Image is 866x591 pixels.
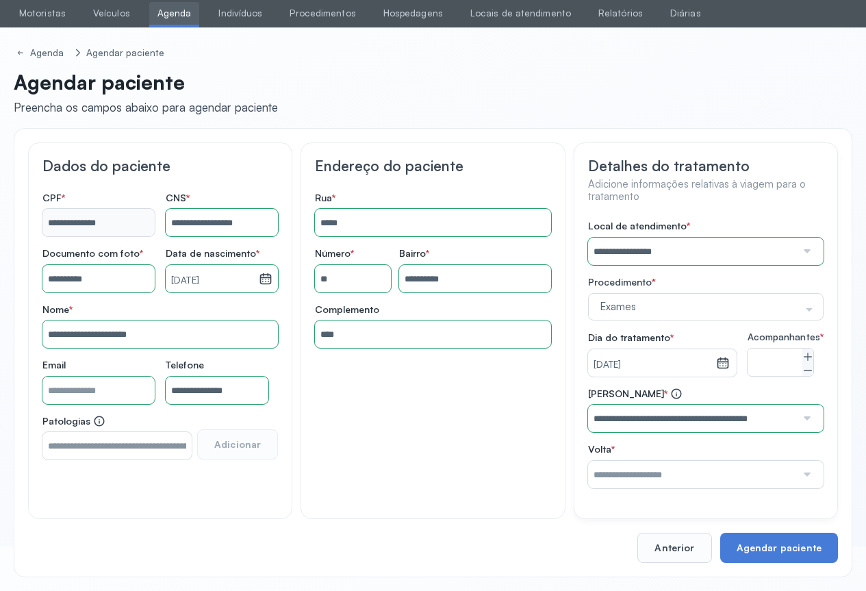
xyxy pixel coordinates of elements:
span: Documento com foto [42,247,143,260]
small: [DATE] [171,274,253,288]
span: CPF [42,192,65,204]
a: Locais de atendimento [462,2,579,25]
button: Adicionar [197,429,278,460]
span: Número [315,247,354,260]
button: Anterior [637,533,711,563]
a: Hospedagens [375,2,451,25]
span: Dia do tratamento [588,331,674,344]
span: Nome [42,303,73,316]
a: Agendar paciente [84,45,168,62]
a: Relatórios [590,2,651,25]
h3: Detalhes do tratamento [588,157,824,175]
span: Rua [315,192,335,204]
a: Agenda [14,45,70,62]
a: Veículos [85,2,138,25]
h3: Endereço do paciente [315,157,550,175]
p: Agendar paciente [14,70,278,95]
span: Data de nascimento [166,247,259,260]
div: Preencha os campos abaixo para agendar paciente [14,100,278,114]
span: Bairro [399,247,429,260]
a: Diárias [662,2,709,25]
span: Complemento [315,303,379,316]
div: Agendar paciente [86,47,165,59]
span: Exames [597,300,801,314]
span: [PERSON_NAME] [588,388,683,400]
a: Indivíduos [210,2,270,25]
a: Agenda [149,2,200,25]
span: CNS [166,192,190,204]
div: Agenda [30,47,67,59]
span: Patologias [42,415,105,427]
h3: Dados do paciente [42,157,278,175]
a: Procedimentos [281,2,364,25]
span: Volta [588,443,615,455]
h4: Adicione informações relativas à viagem para o tratamento [588,178,824,204]
small: [DATE] [594,358,711,372]
a: Motoristas [11,2,74,25]
span: Email [42,359,66,371]
span: Local de atendimento [588,220,690,232]
button: Agendar paciente [720,533,838,563]
span: Procedimento [588,276,652,288]
span: Acompanhantes [748,331,824,343]
span: Telefone [166,359,204,371]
